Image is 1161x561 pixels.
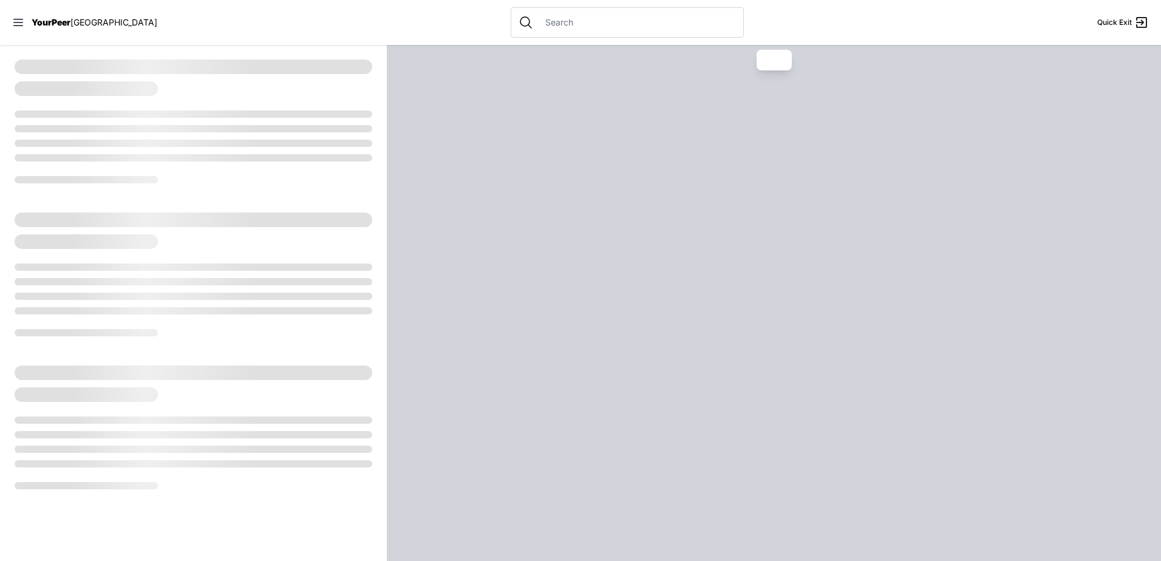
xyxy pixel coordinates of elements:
[32,17,70,27] span: YourPeer
[32,19,157,26] a: YourPeer[GEOGRAPHIC_DATA]
[1097,15,1149,30] a: Quick Exit
[70,17,157,27] span: [GEOGRAPHIC_DATA]
[538,16,736,29] input: Search
[1097,18,1132,27] span: Quick Exit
